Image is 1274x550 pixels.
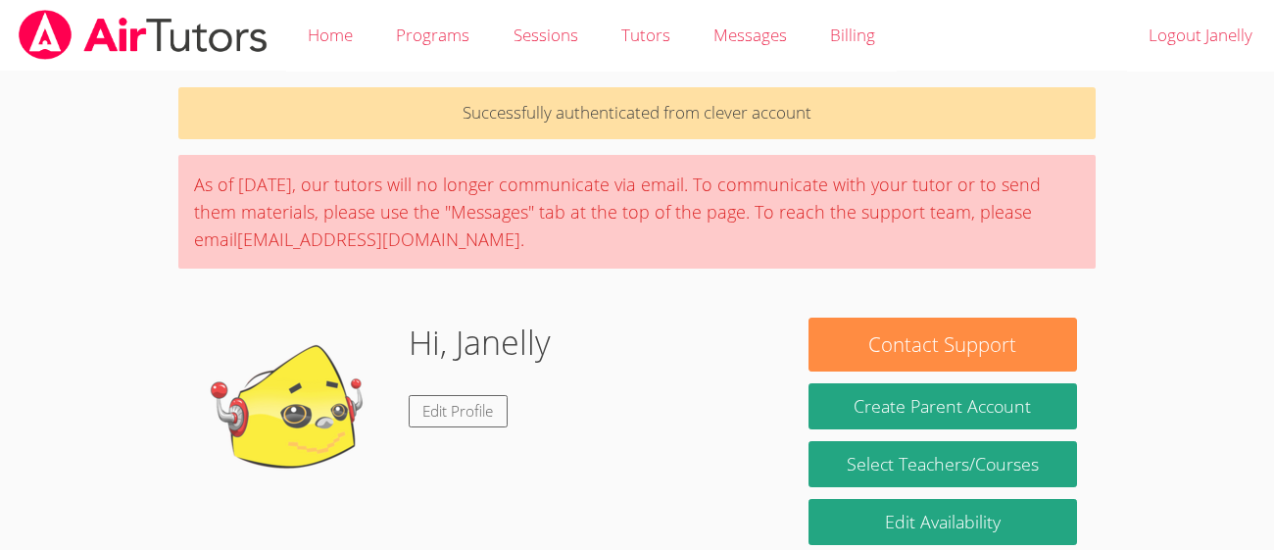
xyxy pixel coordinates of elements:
[808,383,1078,429] button: Create Parent Account
[808,318,1078,372] button: Contact Support
[178,87,1096,139] p: Successfully authenticated from clever account
[808,441,1078,487] a: Select Teachers/Courses
[17,10,269,60] img: airtutors_banner-c4298cdbf04f3fff15de1276eac7730deb9818008684d7c2e4769d2f7ddbe033.png
[409,395,509,427] a: Edit Profile
[178,155,1096,269] div: As of [DATE], our tutors will no longer communicate via email. To communicate with your tutor or ...
[713,24,787,46] span: Messages
[808,499,1078,545] a: Edit Availability
[409,318,551,368] h1: Hi, Janelly
[197,318,393,514] img: default.png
